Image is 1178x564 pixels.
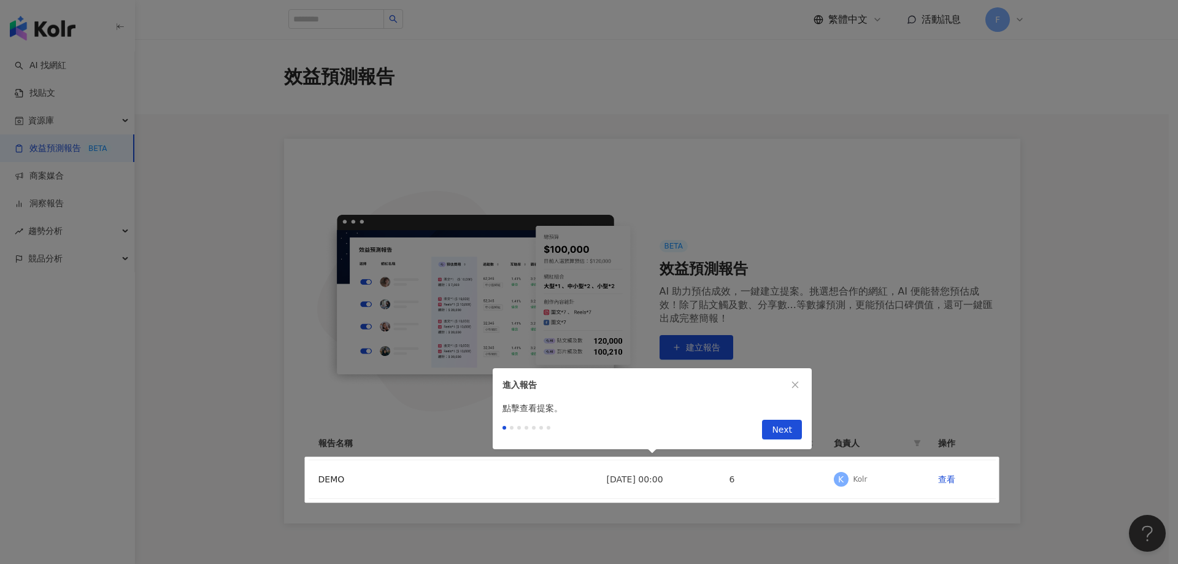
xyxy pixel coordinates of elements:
div: 點擊查看提案。 [493,401,812,415]
span: Next [772,420,792,440]
button: Next [762,420,802,439]
button: close [788,378,802,392]
span: close [791,381,799,389]
div: 進入報告 [502,378,788,392]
